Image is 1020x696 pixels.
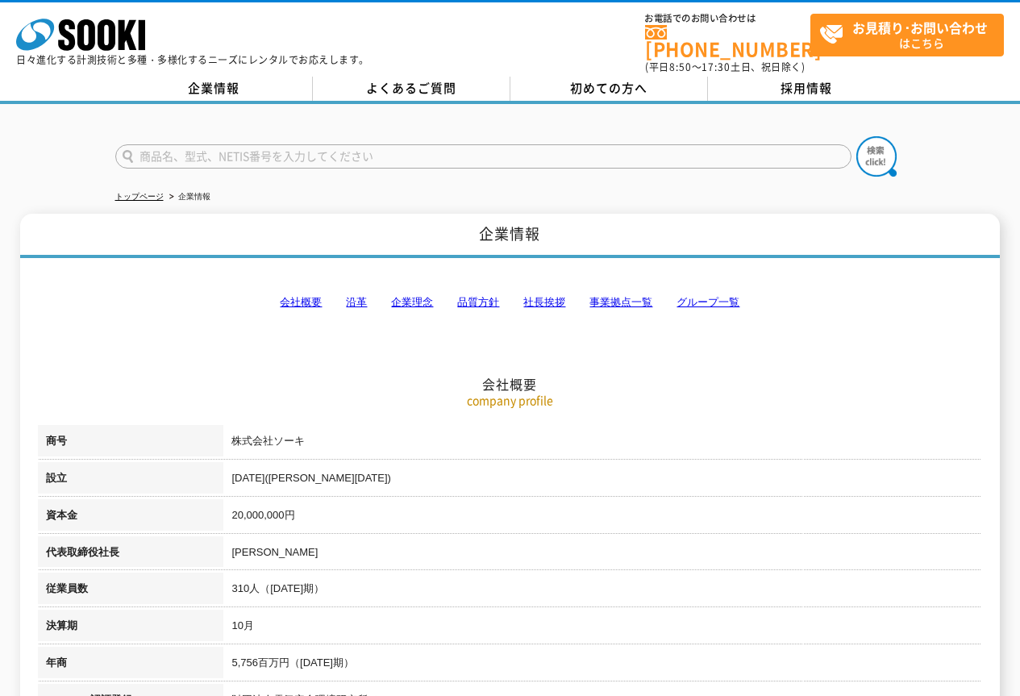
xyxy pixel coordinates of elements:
a: お見積り･お問い合わせはこちら [810,14,1004,56]
a: 企業理念 [391,296,433,308]
td: 10月 [223,610,981,647]
span: 8:50 [669,60,692,74]
a: 会社概要 [280,296,322,308]
th: 決算期 [38,610,223,647]
a: 事業拠点一覧 [589,296,652,308]
a: [PHONE_NUMBER] [645,25,810,58]
strong: お見積り･お問い合わせ [852,18,988,37]
a: グループ一覧 [677,296,739,308]
th: 商号 [38,425,223,462]
th: 設立 [38,462,223,499]
th: 従業員数 [38,573,223,610]
li: 企業情報 [166,189,210,206]
td: [PERSON_NAME] [223,536,981,573]
h2: 会社概要 [38,215,981,393]
th: 年商 [38,647,223,684]
a: 企業情報 [115,77,313,101]
img: btn_search.png [856,136,897,177]
span: 17:30 [702,60,731,74]
td: 5,756百万円（[DATE]期） [223,647,981,684]
a: 品質方針 [457,296,499,308]
p: 日々進化する計測技術と多種・多様化するニーズにレンタルでお応えします。 [16,55,369,65]
span: はこちら [819,15,1003,55]
th: 資本金 [38,499,223,536]
td: 20,000,000円 [223,499,981,536]
span: (平日 ～ 土日、祝日除く) [645,60,805,74]
span: 初めての方へ [570,79,647,97]
a: 初めての方へ [510,77,708,101]
input: 商品名、型式、NETIS番号を入力してください [115,144,851,169]
a: 沿革 [346,296,367,308]
a: 社長挨拶 [523,296,565,308]
td: [DATE]([PERSON_NAME][DATE]) [223,462,981,499]
td: 株式会社ソーキ [223,425,981,462]
td: 310人（[DATE]期） [223,573,981,610]
th: 代表取締役社長 [38,536,223,573]
a: 採用情報 [708,77,906,101]
p: company profile [38,392,981,409]
h1: 企業情報 [20,214,999,258]
a: よくあるご質問 [313,77,510,101]
span: お電話でのお問い合わせは [645,14,810,23]
a: トップページ [115,192,164,201]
